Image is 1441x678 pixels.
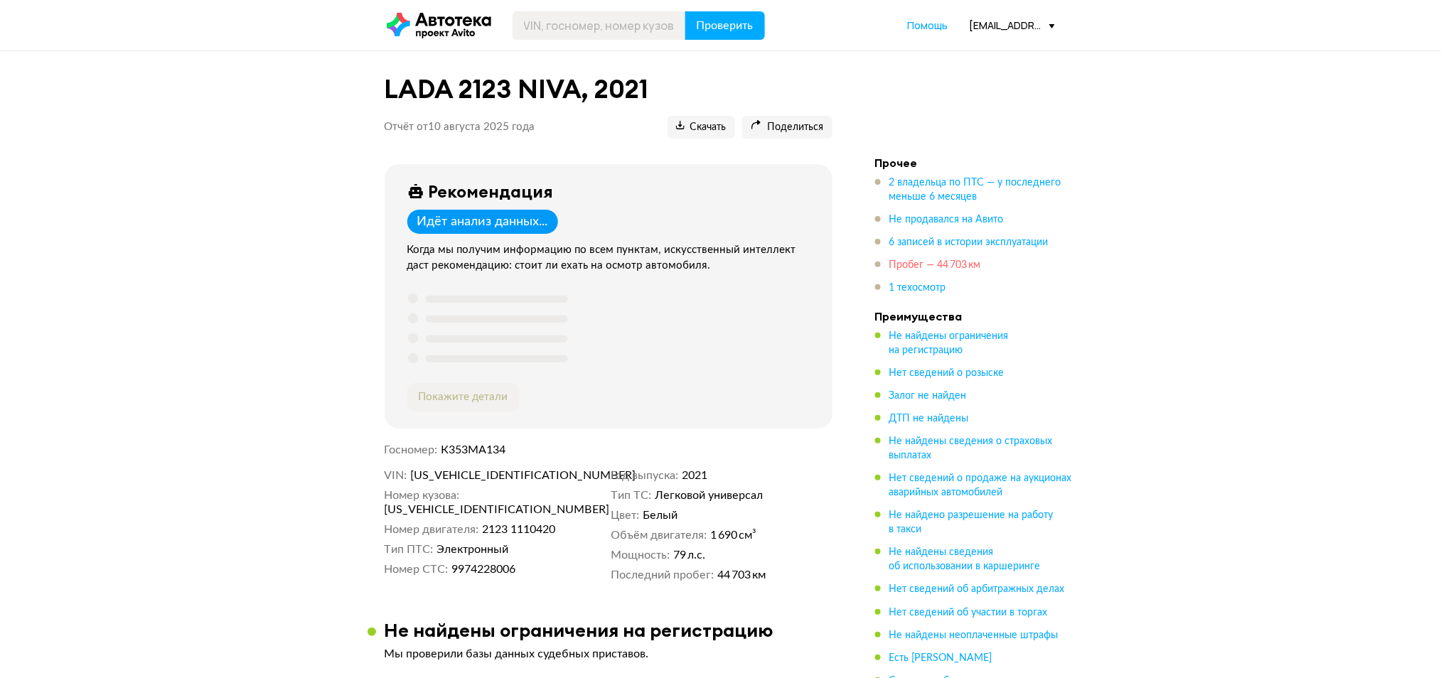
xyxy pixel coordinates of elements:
[611,528,707,542] dt: Объём двигателя
[889,436,1053,461] span: Не найдены сведения о страховых выплатах
[889,331,1009,355] span: Не найдены ограничения на регистрацию
[385,120,535,134] p: Отчёт от 10 августа 2025 года
[417,214,548,230] div: Идёт анализ данных...
[889,283,946,293] span: 1 техосмотр
[908,18,948,32] span: Помощь
[643,508,677,522] span: Белый
[482,522,555,537] span: 2123 1110420
[889,608,1048,618] span: Нет сведений об участии в торгах
[419,392,508,402] span: Покажите детали
[889,237,1049,247] span: 6 записей в истории эксплуатации
[889,473,1072,497] span: Нет сведений о продаже на аукционах аварийных автомобилей
[676,121,727,134] span: Скачать
[685,11,765,40] button: Проверить
[889,630,1059,640] span: Не найдены неоплаченные штрафы
[385,502,548,517] span: [US_VEHICLE_IDENTIFICATION_NUMBER]
[385,647,832,661] p: Мы проверили базы данных судебных приставов.
[385,443,438,457] dt: Госномер
[451,562,515,576] span: 9974228006
[889,391,967,401] span: Залог не найден
[655,488,763,502] span: Легковой универсал
[385,562,449,576] dt: Номер СТС
[889,510,1054,534] span: Не найдено разрешение на работу в такси
[889,368,1005,378] span: Нет сведений о розыске
[742,116,832,139] button: Поделиться
[697,20,754,31] span: Проверить
[407,242,815,274] div: Когда мы получим информацию по всем пунктам, искусственный интеллект даст рекомендацию: стоит ли ...
[889,584,1065,594] span: Нет сведений об арбитражных делах
[436,542,508,556] span: Электронный
[385,619,774,641] h3: Не найдены ограничения на регистрацию
[611,488,652,502] dt: Тип ТС
[611,468,679,483] dt: Год выпуска
[751,121,824,134] span: Поделиться
[673,548,705,562] span: 79 л.с.
[889,178,1061,202] span: 2 владельца по ПТС — у последнего меньше 6 месяцев
[385,468,407,483] dt: VIN
[429,181,554,201] div: Рекомендация
[611,508,640,522] dt: Цвет
[410,468,574,483] span: [US_VEHICLE_IDENTIFICATION_NUMBER]
[889,215,1004,225] span: Не продавался на Авито
[889,260,981,270] span: Пробег — 44 703 км
[385,488,460,502] dt: Номер кузова
[717,568,766,582] span: 44 703 км
[385,522,479,537] dt: Номер двигателя
[441,444,505,456] span: К353МА134
[611,548,670,562] dt: Мощность
[889,547,1041,571] span: Не найдены сведения об использовании в каршеринге
[407,383,520,411] button: Покажите детали
[668,116,735,139] button: Скачать
[385,74,832,104] h1: LADA 2123 NIVA, 2021
[875,156,1074,170] h4: Прочее
[385,542,434,556] dt: Тип ПТС
[908,18,948,33] a: Помощь
[889,414,969,424] span: ДТП не найдены
[889,653,992,663] span: Есть [PERSON_NAME]
[513,11,686,40] input: VIN, госномер, номер кузова
[875,309,1074,323] h4: Преимущества
[611,568,714,582] dt: Последний пробег
[682,468,707,483] span: 2021
[970,18,1055,32] div: [EMAIL_ADDRESS][DOMAIN_NAME]
[710,528,756,542] span: 1 690 см³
